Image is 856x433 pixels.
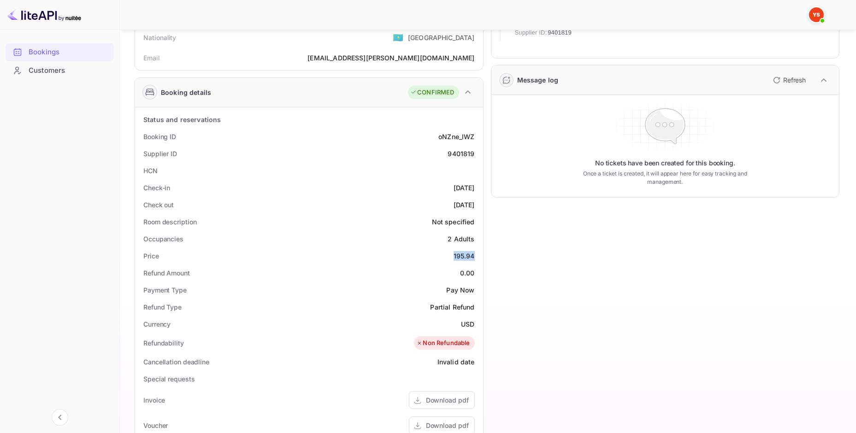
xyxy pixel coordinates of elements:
div: Not specified [432,217,475,227]
div: Occupancies [143,234,183,244]
p: No tickets have been created for this booking. [595,158,735,168]
div: 9401819 [448,149,474,158]
div: oNZne_lWZ [438,132,474,141]
span: United States [393,29,403,46]
div: [EMAIL_ADDRESS][PERSON_NAME][DOMAIN_NAME] [307,53,474,63]
div: Download pdf [426,395,469,405]
div: USD [461,319,474,329]
div: Nationality [143,33,177,42]
div: Booking details [161,88,211,97]
div: [DATE] [454,183,475,193]
div: Room description [143,217,196,227]
div: Refund Amount [143,268,190,278]
div: Refundability [143,338,184,348]
div: Supplier ID [143,149,177,158]
div: Special requests [143,374,195,384]
div: Check-in [143,183,170,193]
div: Refund Type [143,302,182,312]
p: Refresh [783,75,806,85]
img: Yandex Support [809,7,824,22]
div: Customers [29,65,109,76]
div: Invalid date [437,357,475,367]
p: Once a ticket is created, it will appear here for easy tracking and management. [572,170,759,186]
div: Check out [143,200,174,210]
div: Non Refundable [416,339,470,348]
div: Booking ID [143,132,176,141]
div: HCN [143,166,158,176]
a: Bookings [6,43,114,60]
div: Invoice [143,395,165,405]
div: Message log [517,75,559,85]
div: 0.00 [460,268,475,278]
button: Refresh [767,73,809,88]
div: [GEOGRAPHIC_DATA] [408,33,475,42]
div: Currency [143,319,171,329]
div: Customers [6,62,114,80]
div: Partial Refund [430,302,474,312]
img: LiteAPI logo [7,7,81,22]
div: Price [143,251,159,261]
div: Download pdf [426,421,469,430]
span: 9401819 [548,28,572,37]
button: Collapse navigation [52,409,68,426]
a: Customers [6,62,114,79]
div: Pay Now [446,285,474,295]
div: Bookings [6,43,114,61]
div: Bookings [29,47,109,58]
span: Supplier ID: [515,28,547,37]
div: [DATE] [454,200,475,210]
div: 2 Adults [448,234,474,244]
div: Status and reservations [143,115,221,124]
div: CONFIRMED [410,88,454,97]
div: Cancellation deadline [143,357,209,367]
div: 195.94 [454,251,475,261]
div: Voucher [143,421,168,430]
div: Payment Type [143,285,187,295]
div: Email [143,53,159,63]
